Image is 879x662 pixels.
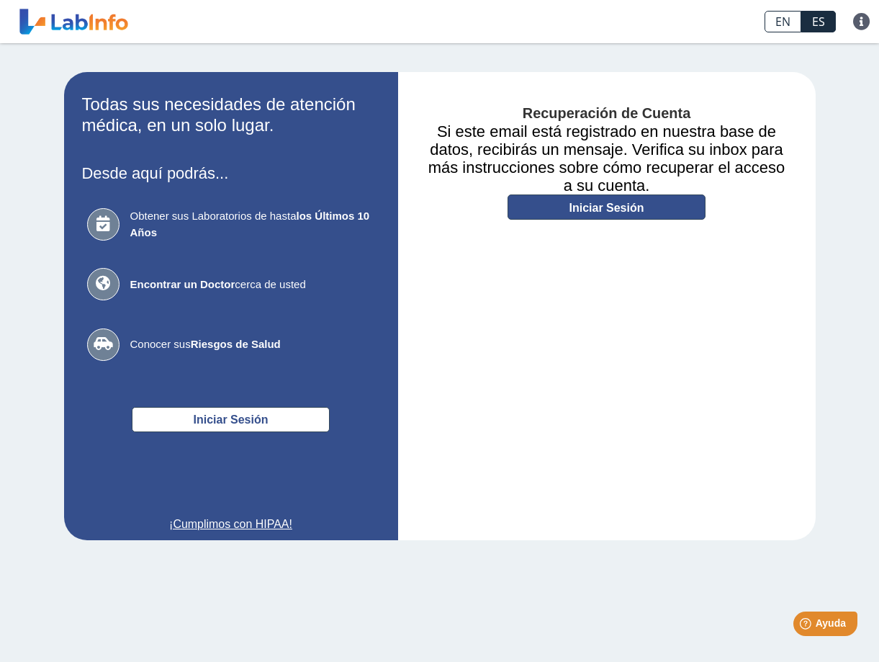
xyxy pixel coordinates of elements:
h4: Recuperación de Cuenta [420,105,794,122]
h2: Todas sus necesidades de atención médica, en un solo lugar. [82,94,380,136]
button: Iniciar Sesión [132,407,330,432]
h3: Desde aquí podrás... [82,164,380,182]
span: Obtener sus Laboratorios de hasta [130,208,375,241]
iframe: Help widget launcher [751,606,863,646]
span: Conocer sus [130,336,375,353]
b: los Últimos 10 Años [130,210,370,238]
a: ES [801,11,836,32]
a: Iniciar Sesión [508,194,706,220]
h3: Si este email está registrado en nuestra base de datos, recibirás un mensaje. Verifica su inbox p... [420,122,794,194]
b: Riesgos de Salud [191,338,281,350]
b: Encontrar un Doctor [130,278,235,290]
a: ¡Cumplimos con HIPAA! [82,516,380,533]
a: EN [765,11,801,32]
span: cerca de usted [130,277,375,293]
